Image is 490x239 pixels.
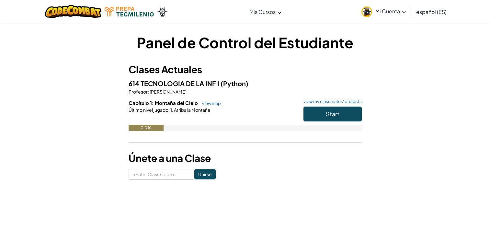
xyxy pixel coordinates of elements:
[129,32,362,52] h1: Panel de Control del Estudiante
[157,7,167,17] img: Ozaria
[148,89,149,95] span: :
[129,79,221,87] span: 614 TECNOLOGIA DE LA INF I
[375,8,406,15] span: Mi Cuenta
[129,89,148,95] span: Profesor
[168,107,170,113] span: :
[300,99,362,104] a: view my classmates' projects
[129,151,362,165] h3: Únete a una Clase
[173,107,210,113] span: Arriba la Montaña
[303,107,362,121] button: Start
[416,8,447,15] span: español (ES)
[129,107,168,113] span: Último nivel jugado
[413,3,450,20] a: español (ES)
[326,110,339,118] span: Start
[358,1,409,22] a: Mi Cuenta
[105,7,154,17] img: Tecmilenio logo
[149,89,187,95] span: [PERSON_NAME]
[249,8,276,15] span: Mis Cursos
[246,3,285,20] a: Mis Cursos
[129,169,194,180] input: <Enter Class Code>
[129,62,362,77] h3: Clases Actuales
[194,169,216,179] input: Unirse
[170,107,173,113] span: 1.
[45,5,102,18] img: CodeCombat logo
[129,100,199,106] span: Capítulo 1: Montaña del Cielo
[361,6,372,17] img: avatar
[221,79,248,87] span: (Python)
[129,125,164,131] div: 0.0%
[199,101,221,106] a: view map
